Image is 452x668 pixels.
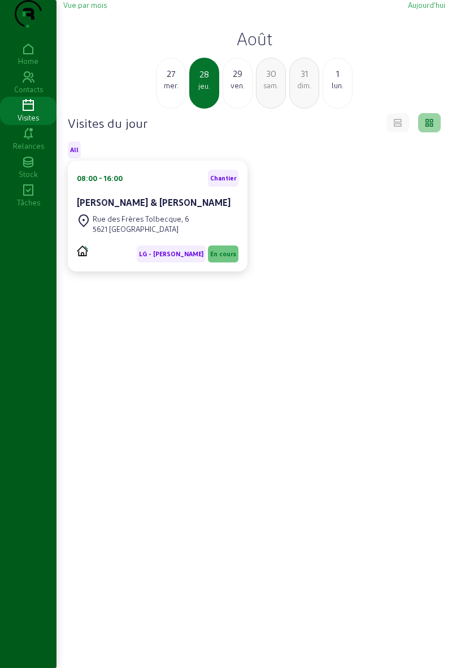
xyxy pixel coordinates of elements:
div: 30 [257,67,285,80]
img: PVELEC [77,245,88,256]
span: LG - [PERSON_NAME] [139,250,203,258]
span: Aujourd'hui [408,1,445,9]
div: dim. [290,80,319,90]
h4: Visites du jour [68,115,147,131]
div: ven. [223,80,252,90]
div: 31 [290,67,319,80]
span: Vue par mois [63,1,107,9]
cam-card-title: [PERSON_NAME] & [PERSON_NAME] [77,197,231,208]
div: 29 [223,67,252,80]
div: 27 [157,67,185,80]
span: Chantier [210,174,236,182]
div: mer. [157,80,185,90]
div: 08:00 - 16:00 [77,173,123,183]
div: 1 [323,67,352,80]
div: 5621 [GEOGRAPHIC_DATA] [93,224,189,234]
div: 28 [190,67,218,81]
div: jeu. [190,81,218,91]
span: En cours [210,250,236,258]
div: sam. [257,80,285,90]
div: lun. [323,80,352,90]
div: Rue des Frères Tolbecque, 6 [93,214,189,224]
span: All [70,146,79,154]
h2: Août [63,28,445,49]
